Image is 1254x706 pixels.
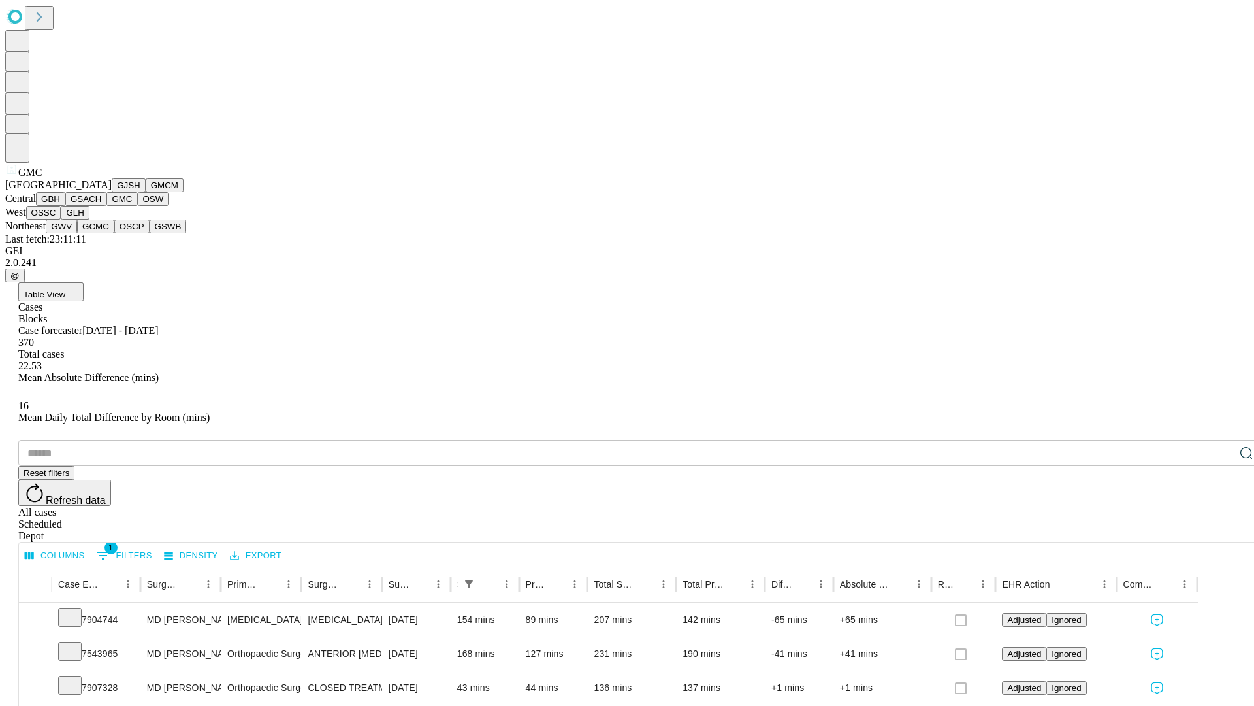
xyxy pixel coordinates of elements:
[974,575,992,594] button: Menu
[24,468,69,478] span: Reset filters
[24,290,65,299] span: Table View
[308,579,340,590] div: Surgery Name
[683,637,758,671] div: 190 mins
[956,575,974,594] button: Sort
[58,637,134,671] div: 7543965
[457,637,513,671] div: 168 mins
[106,192,137,206] button: GMC
[526,637,581,671] div: 127 mins
[227,546,285,566] button: Export
[18,348,64,360] span: Total cases
[457,579,458,590] div: Scheduled In Room Duration
[146,178,184,192] button: GMCM
[18,466,74,480] button: Reset filters
[114,220,150,233] button: OSCP
[25,643,45,666] button: Expand
[1002,579,1050,590] div: EHR Action
[389,671,444,705] div: [DATE]
[261,575,280,594] button: Sort
[58,579,99,590] div: Case Epic Id
[460,575,478,594] button: Show filters
[1095,575,1114,594] button: Menu
[594,579,635,590] div: Total Scheduled Duration
[1002,613,1046,627] button: Adjusted
[150,220,187,233] button: GSWB
[1046,647,1086,661] button: Ignored
[389,579,410,590] div: Surgery Date
[18,412,210,423] span: Mean Daily Total Difference by Room (mins)
[227,671,295,705] div: Orthopaedic Surgery
[938,579,955,590] div: Resolved in EHR
[683,603,758,637] div: 142 mins
[181,575,199,594] button: Sort
[1002,647,1046,661] button: Adjusted
[547,575,566,594] button: Sort
[199,575,217,594] button: Menu
[93,545,155,566] button: Show filters
[1007,615,1041,625] span: Adjusted
[526,603,581,637] div: 89 mins
[840,603,925,637] div: +65 mins
[61,206,89,220] button: GLH
[1157,575,1176,594] button: Sort
[101,575,119,594] button: Sort
[5,193,36,204] span: Central
[1046,613,1086,627] button: Ignored
[771,671,827,705] div: +1 mins
[308,637,375,671] div: ANTERIOR [MEDICAL_DATA] TOTAL HIP
[1052,615,1081,625] span: Ignored
[771,579,792,590] div: Difference
[5,245,1249,257] div: GEI
[594,671,669,705] div: 136 mins
[771,637,827,671] div: -41 mins
[18,360,42,371] span: 22.53
[112,178,146,192] button: GJSH
[771,603,827,637] div: -65 mins
[361,575,379,594] button: Menu
[840,637,925,671] div: +41 mins
[457,603,513,637] div: 154 mins
[227,603,295,637] div: [MEDICAL_DATA]
[566,575,584,594] button: Menu
[18,282,84,301] button: Table View
[147,637,214,671] div: MD [PERSON_NAME] [PERSON_NAME] Md
[1002,681,1046,695] button: Adjusted
[1052,575,1070,594] button: Sort
[1176,575,1194,594] button: Menu
[308,603,375,637] div: [MEDICAL_DATA] SKIN [MEDICAL_DATA] AND MUSCLE
[18,400,29,411] span: 16
[654,575,673,594] button: Menu
[1052,683,1081,693] span: Ignored
[18,167,42,178] span: GMC
[594,603,669,637] div: 207 mins
[1123,579,1156,590] div: Comments
[743,575,762,594] button: Menu
[161,546,221,566] button: Density
[725,575,743,594] button: Sort
[910,575,928,594] button: Menu
[5,257,1249,269] div: 2.0.241
[636,575,654,594] button: Sort
[77,220,114,233] button: GCMC
[840,579,890,590] div: Absolute Difference
[25,677,45,700] button: Expand
[460,575,478,594] div: 1 active filter
[65,192,106,206] button: GSACH
[147,603,214,637] div: MD [PERSON_NAME]
[227,637,295,671] div: Orthopaedic Surgery
[457,671,513,705] div: 43 mins
[58,671,134,705] div: 7907328
[411,575,429,594] button: Sort
[82,325,158,336] span: [DATE] - [DATE]
[308,671,375,705] div: CLOSED TREATMENT [MEDICAL_DATA] WITH ANESTHESIA
[683,579,724,590] div: Total Predicted Duration
[227,579,260,590] div: Primary Service
[46,220,77,233] button: GWV
[1007,649,1041,659] span: Adjusted
[18,480,111,506] button: Refresh data
[18,337,34,348] span: 370
[36,192,65,206] button: GBH
[1007,683,1041,693] span: Adjusted
[892,575,910,594] button: Sort
[147,671,214,705] div: MD [PERSON_NAME] [PERSON_NAME] Md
